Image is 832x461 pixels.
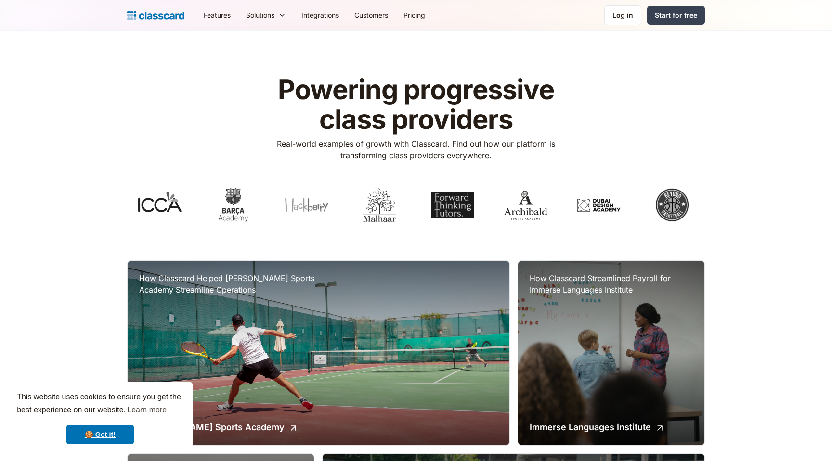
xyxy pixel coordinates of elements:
[347,4,396,26] a: Customers
[530,421,651,434] h2: Immerse Languages Institute
[655,10,697,20] div: Start for free
[127,9,184,22] a: home
[246,10,274,20] div: Solutions
[128,261,509,445] a: How Classcard Helped [PERSON_NAME] Sports Academy Streamline Operations[PERSON_NAME] Sports Academy
[139,272,332,295] h3: How Classcard Helped [PERSON_NAME] Sports Academy Streamline Operations
[8,382,193,453] div: cookieconsent
[66,425,134,444] a: dismiss cookie message
[139,421,285,434] h2: [PERSON_NAME] Sports Academy
[196,4,238,26] a: Features
[263,75,569,134] h1: Powering progressive class providers
[17,391,183,417] span: This website uses cookies to ensure you get the best experience on our website.
[396,4,433,26] a: Pricing
[604,5,641,25] a: Log in
[238,4,294,26] div: Solutions
[263,138,569,161] p: Real-world examples of growth with Classcard. Find out how our platform is transforming class pro...
[647,6,705,25] a: Start for free
[518,261,704,445] a: How Classcard Streamlined Payroll for Immerse Languages InstituteImmerse Languages Institute
[612,10,633,20] div: Log in
[294,4,347,26] a: Integrations
[530,272,693,295] h3: How Classcard Streamlined Payroll for Immerse Languages Institute
[126,403,168,417] a: learn more about cookies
